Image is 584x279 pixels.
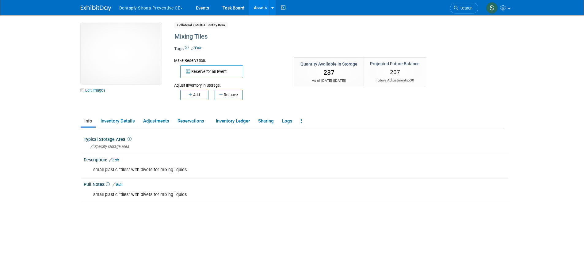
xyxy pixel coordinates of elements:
[409,78,414,82] span: -30
[191,46,201,50] a: Edit
[180,90,208,100] button: Add
[84,155,508,163] div: Description:
[109,158,119,162] a: Edit
[450,3,478,13] a: Search
[172,31,453,42] div: Mixing Tiles
[254,116,277,126] a: Sharing
[174,46,453,56] div: Tags
[215,90,243,100] button: Remove
[486,2,498,14] img: Samantha Meyers
[84,180,508,188] div: Pull Notes:
[334,78,345,83] span: [DATE]
[113,183,123,187] a: Edit
[89,189,428,201] div: small plastic "tiles" with divets for mixing liquids
[81,116,96,126] a: Info
[139,116,173,126] a: Adjustments
[323,69,334,76] span: 237
[300,78,357,83] div: As of [DATE] ( )
[212,116,253,126] a: Inventory Ledger
[89,164,428,176] div: small plastic "tiles" with divets for mixing liquids
[174,22,228,28] span: Collateral / Multi-Quantity Item
[81,86,108,94] a: Edit Images
[174,116,211,126] a: Reservations
[370,78,420,83] div: Future Adjustments:
[81,23,162,84] img: View Images
[300,61,357,67] div: Quantity Available in Storage
[278,116,296,126] a: Logs
[370,61,420,67] div: Projected Future Balance
[84,137,132,142] span: Typical Storage Area:
[458,6,472,10] span: Search
[97,116,138,126] a: Inventory Details
[174,78,285,88] div: Adjust Inventory in Storage:
[180,65,243,78] button: Reserve for an Event
[174,57,285,63] div: Make Reservation:
[90,144,129,149] span: Specify storage area
[390,69,400,76] span: 207
[81,5,111,11] img: ExhibitDay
